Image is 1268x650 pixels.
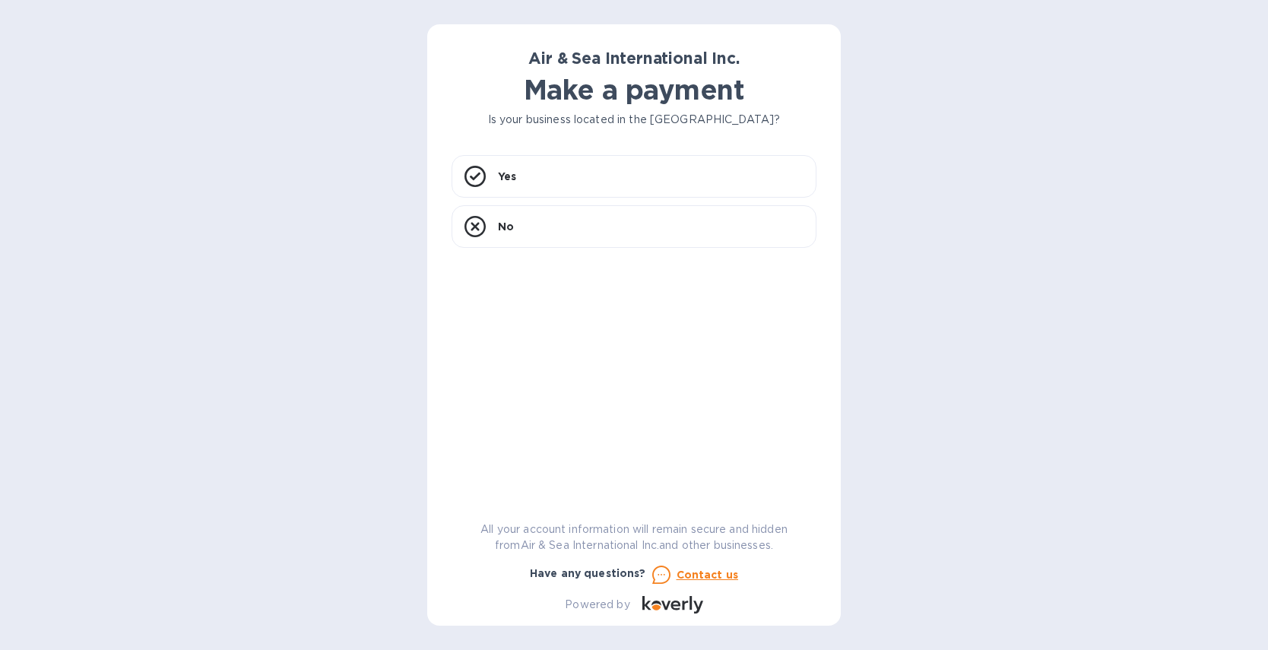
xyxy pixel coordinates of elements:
b: Air & Sea International Inc. [528,49,739,68]
p: Yes [498,169,516,184]
b: Have any questions? [530,567,646,579]
h1: Make a payment [452,74,816,106]
p: No [498,219,514,234]
p: All your account information will remain secure and hidden from Air & Sea International Inc. and ... [452,522,816,553]
u: Contact us [677,569,739,581]
p: Powered by [565,597,629,613]
p: Is your business located in the [GEOGRAPHIC_DATA]? [452,112,816,128]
